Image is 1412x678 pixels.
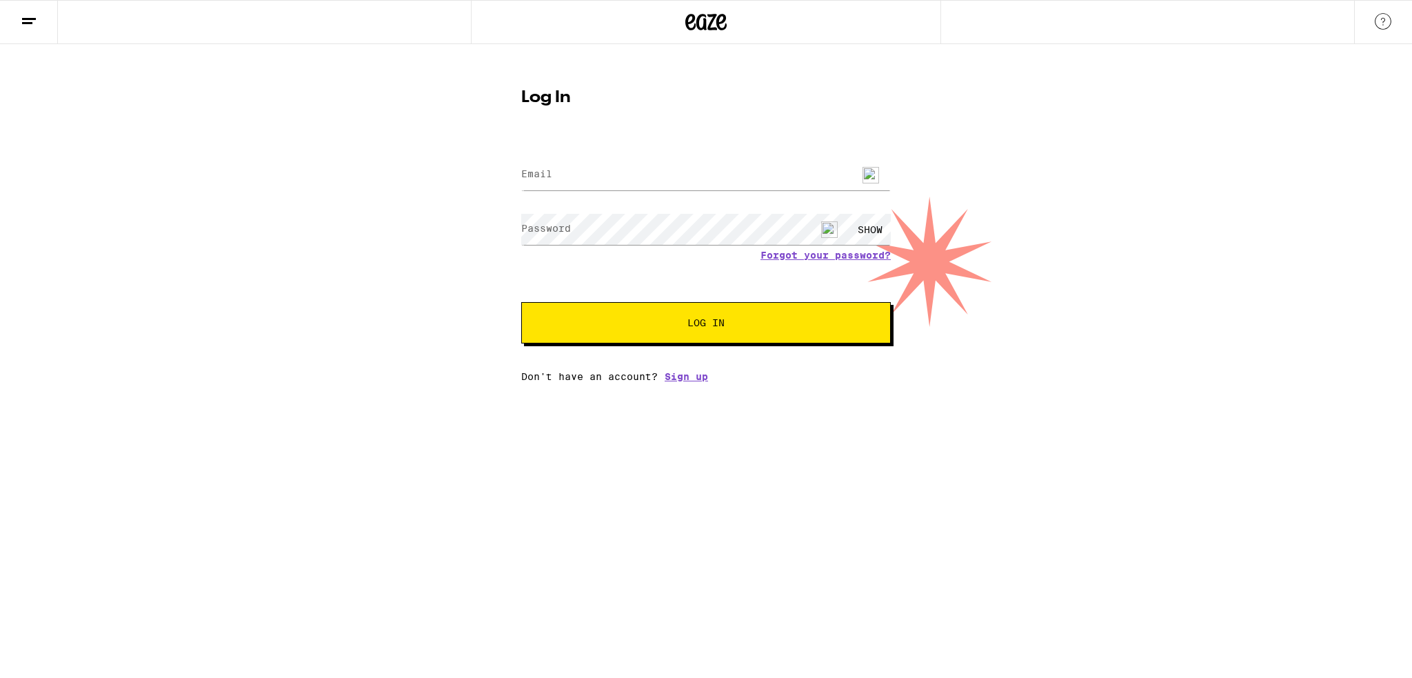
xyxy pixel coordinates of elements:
[849,214,891,245] div: SHOW
[521,223,571,234] label: Password
[521,168,552,179] label: Email
[521,302,891,343] button: Log In
[521,159,891,190] input: Email
[863,167,879,183] img: npw-badge-icon-locked.svg
[665,371,708,382] a: Sign up
[821,221,838,238] img: npw-badge-icon-locked.svg
[521,90,891,106] h1: Log In
[687,318,725,328] span: Log In
[760,250,891,261] a: Forgot your password?
[521,371,891,382] div: Don't have an account?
